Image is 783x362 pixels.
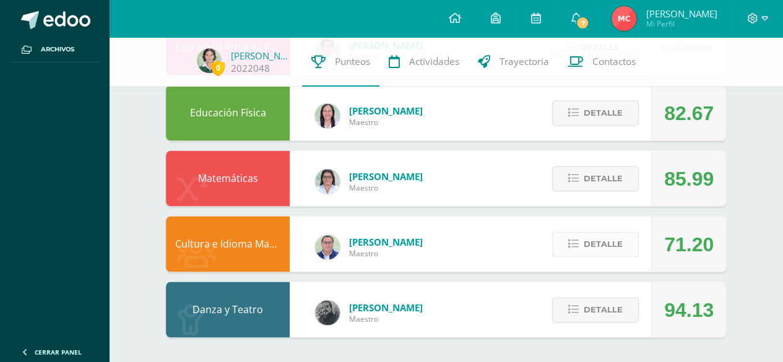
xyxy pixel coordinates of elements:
[231,62,270,75] a: 2022048
[10,37,99,62] a: Archivos
[664,85,714,141] div: 82.67
[166,216,290,272] div: Cultura e Idioma Maya, Garífuna o Xinka
[315,300,340,325] img: 8ba24283638e9cc0823fe7e8b79ee805.png
[558,37,645,87] a: Contactos
[409,55,459,68] span: Actividades
[166,282,290,337] div: Danza y Teatro
[166,150,290,206] div: Matemáticas
[664,151,714,207] div: 85.99
[552,231,639,257] button: Detalle
[349,183,423,193] span: Maestro
[664,217,714,272] div: 71.20
[349,117,423,127] span: Maestro
[41,45,74,54] span: Archivos
[349,248,423,259] span: Maestro
[664,282,714,338] div: 94.13
[211,60,225,75] span: 0
[592,55,636,68] span: Contactos
[349,170,423,183] span: [PERSON_NAME]
[612,6,636,31] img: 447e56cc469f47fc637eaece98bd3ba4.png
[335,55,370,68] span: Punteos
[349,105,423,117] span: [PERSON_NAME]
[349,314,423,324] span: Maestro
[552,166,639,191] button: Detalle
[584,233,623,256] span: Detalle
[315,169,340,194] img: 341d98b4af7301a051bfb6365f8299c3.png
[576,16,589,30] span: 7
[315,235,340,259] img: c1c1b07ef08c5b34f56a5eb7b3c08b85.png
[315,103,340,128] img: f77eda19ab9d4901e6803b4611072024.png
[166,85,290,140] div: Educación Física
[349,236,423,248] span: [PERSON_NAME]
[584,167,623,190] span: Detalle
[646,7,717,20] span: [PERSON_NAME]
[584,298,623,321] span: Detalle
[379,37,469,87] a: Actividades
[552,297,639,322] button: Detalle
[35,348,82,356] span: Cerrar panel
[231,50,293,62] a: [PERSON_NAME]
[584,101,623,124] span: Detalle
[500,55,549,68] span: Trayectoria
[469,37,558,87] a: Trayectoria
[302,37,379,87] a: Punteos
[349,301,423,314] span: [PERSON_NAME]
[646,19,717,29] span: Mi Perfil
[552,100,639,126] button: Detalle
[197,48,222,73] img: 84ab94670abcc0b35f64420388349fb4.png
